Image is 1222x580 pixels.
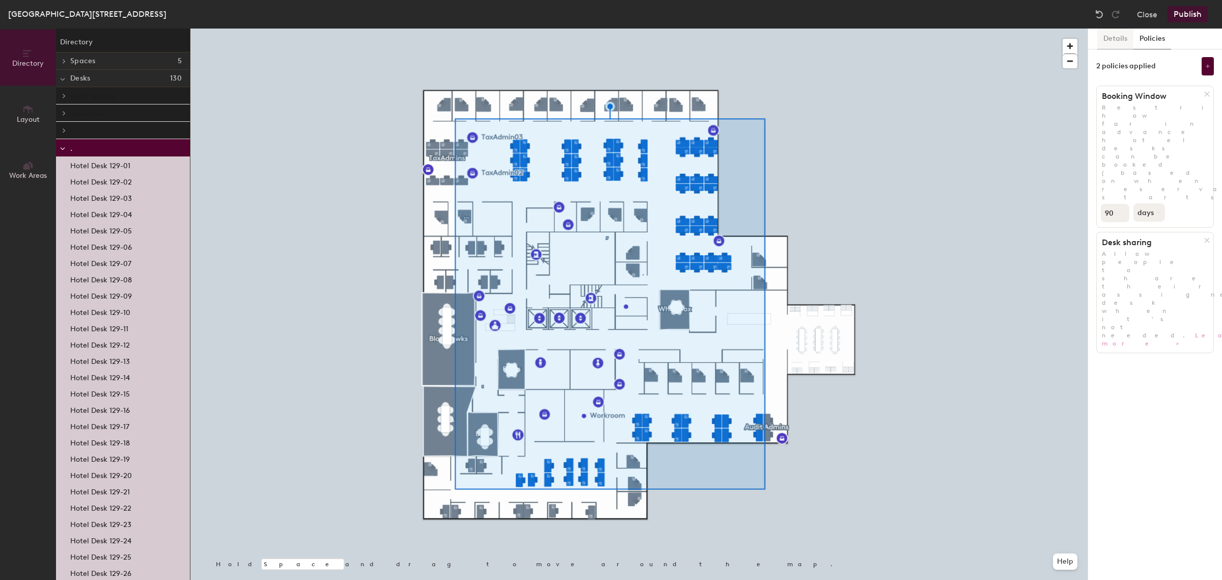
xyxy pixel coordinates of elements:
[70,338,130,350] p: Hotel Desk 129-12
[70,452,130,464] p: Hotel Desk 129-19
[70,501,131,513] p: Hotel Desk 129-22
[70,92,115,101] span: Audit Admins
[70,159,130,170] p: Hotel Desk 129-01
[70,419,129,431] p: Hotel Desk 129-17
[1097,29,1133,49] button: Details
[56,37,190,52] h1: Directory
[70,468,132,480] p: Hotel Desk 129-20
[1097,91,1204,101] h1: Booking Window
[70,57,96,65] span: Spaces
[12,59,44,68] span: Directory
[70,191,132,203] p: Hotel Desk 129-03
[70,517,131,529] p: Hotel Desk 129-23
[1133,29,1171,49] button: Policies
[1168,6,1208,22] button: Publish
[70,256,131,268] p: Hotel Desk 129-07
[70,485,130,496] p: Hotel Desk 129-21
[70,144,72,153] span: .
[70,354,130,366] p: Hotel Desk 129-13
[70,110,105,118] span: TaxAdmins
[178,57,182,65] span: 5
[70,74,90,83] span: Desks
[70,127,72,136] span: '
[70,305,130,317] p: Hotel Desk 129-10
[70,240,132,252] p: Hotel Desk 129-06
[70,371,130,382] p: Hotel Desk 129-14
[1097,103,1213,201] p: Restrict how far in advance hotel desks can be booked (based on when reservation starts).
[70,436,130,447] p: Hotel Desk 129-18
[70,322,128,333] p: Hotel Desk 129-11
[1094,9,1104,19] img: Undo
[170,74,182,83] span: 130
[1097,238,1204,248] h1: Desk sharing
[70,289,132,301] p: Hotel Desk 129-09
[70,534,131,545] p: Hotel Desk 129-24
[70,403,130,415] p: Hotel Desk 129-16
[70,566,131,578] p: Hotel Desk 129-26
[1137,6,1157,22] button: Close
[1096,62,1156,70] div: 2 policies applied
[70,387,130,399] p: Hotel Desk 129-15
[9,171,47,180] span: Work Areas
[17,115,40,124] span: Layout
[1110,9,1121,19] img: Redo
[70,207,132,219] p: Hotel Desk 129-04
[70,273,132,284] p: Hotel Desk 129-08
[70,224,132,235] p: Hotel Desk 129-05
[8,8,166,20] div: [GEOGRAPHIC_DATA][STREET_ADDRESS]
[1053,553,1077,570] button: Help
[1133,203,1165,222] button: days
[70,550,131,562] p: Hotel Desk 129-25
[70,175,132,187] p: Hotel Desk 129-02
